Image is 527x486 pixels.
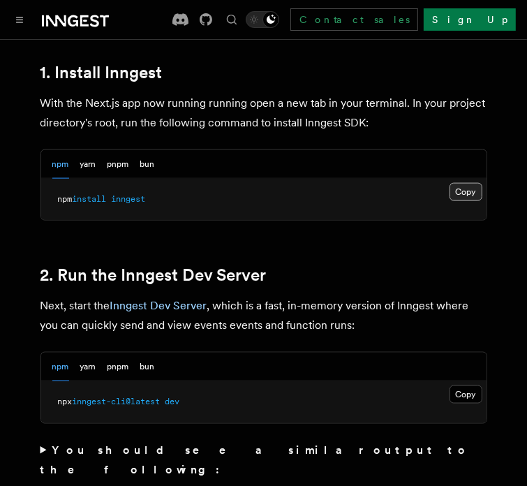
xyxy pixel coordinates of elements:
strong: You should see a similar output to the following: [40,443,470,476]
a: Contact sales [290,8,418,31]
span: install [73,194,107,204]
button: Toggle navigation [11,11,28,28]
button: yarn [80,150,96,179]
p: Next, start the , which is a fast, in-memory version of Inngest where you can quickly send and vi... [40,296,487,335]
summary: You should see a similar output to the following: [40,441,487,480]
span: npm [58,194,73,204]
a: Sign Up [424,8,516,31]
a: 1. Install Inngest [40,63,163,82]
span: inngest [112,194,146,204]
span: npx [58,397,73,406]
button: yarn [80,353,96,381]
button: Toggle dark mode [246,11,279,28]
a: Inngest Dev Server [110,299,207,312]
button: pnpm [107,150,129,179]
button: Find something... [223,11,240,28]
button: bun [140,353,155,381]
button: npm [52,353,69,381]
button: bun [140,150,155,179]
button: npm [52,150,69,179]
button: pnpm [107,353,129,381]
span: inngest-cli@latest [73,397,161,406]
a: 2. Run the Inngest Dev Server [40,265,267,285]
button: Copy [450,183,482,201]
span: dev [165,397,180,406]
p: With the Next.js app now running running open a new tab in your terminal. In your project directo... [40,94,487,133]
button: Copy [450,385,482,404]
